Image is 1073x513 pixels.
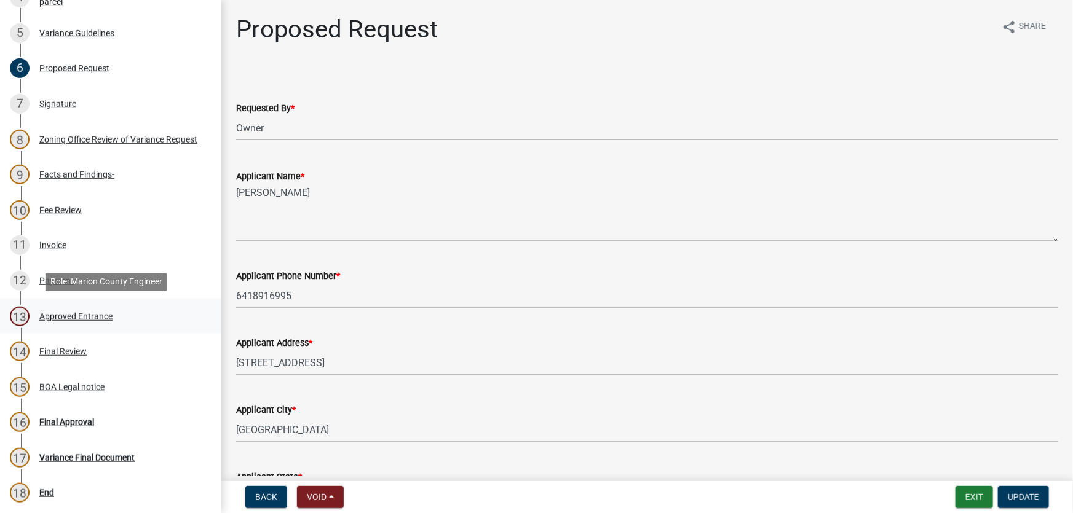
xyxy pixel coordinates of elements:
[236,473,302,482] label: Applicant State
[236,15,438,44] h1: Proposed Request
[39,64,109,72] div: Proposed Request
[39,383,105,391] div: BOA Legal notice
[10,377,30,397] div: 15
[10,412,30,432] div: 16
[998,486,1049,508] button: Update
[297,486,344,508] button: Void
[39,135,197,144] div: Zoning Office Review of Variance Request
[10,342,30,361] div: 14
[10,235,30,255] div: 11
[1002,20,1016,34] i: share
[39,347,87,356] div: Final Review
[39,418,94,426] div: Final Approval
[1008,492,1039,502] span: Update
[39,312,113,321] div: Approved Entrance
[1019,20,1046,34] span: Share
[10,165,30,184] div: 9
[10,130,30,149] div: 8
[236,104,295,113] label: Requested By
[992,15,1056,39] button: shareShare
[39,488,54,497] div: End
[39,29,114,37] div: Variance Guidelines
[236,173,304,181] label: Applicant Name
[956,486,993,508] button: Exit
[46,273,167,291] div: Role: Marion County Engineer
[10,94,30,114] div: 7
[10,271,30,291] div: 12
[39,170,114,179] div: Facts and Findings-
[10,307,30,326] div: 13
[39,453,135,462] div: Variance Final Document
[39,276,74,285] div: Payment
[236,339,312,348] label: Applicant Address
[10,200,30,220] div: 10
[255,492,277,502] span: Back
[10,448,30,468] div: 17
[245,486,287,508] button: Back
[39,100,76,108] div: Signature
[236,406,296,415] label: Applicant City
[307,492,327,502] span: Void
[10,23,30,43] div: 5
[10,483,30,503] div: 18
[39,206,82,214] div: Fee Review
[10,58,30,78] div: 6
[39,241,66,249] div: Invoice
[236,272,340,281] label: Applicant Phone Number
